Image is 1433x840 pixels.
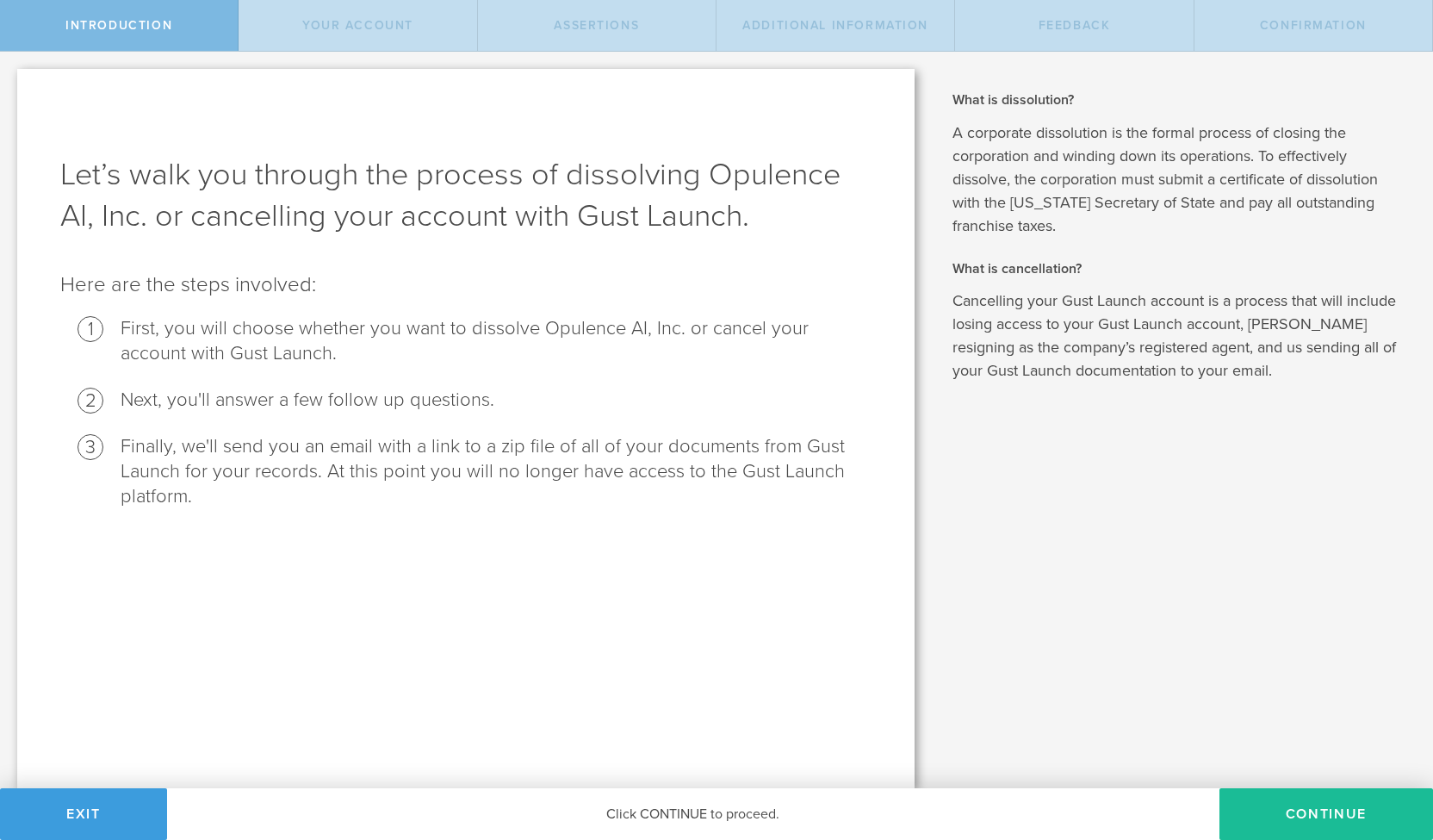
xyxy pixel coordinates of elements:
[1347,706,1433,788] iframe: Chat Widget
[60,271,872,299] p: Here are the steps involved:
[60,154,872,237] h1: Let’s walk you through the process of dissolving Opulence AI, Inc. or cancelling your account wit...
[65,18,172,33] span: Introduction
[1260,18,1367,33] span: Confirmation
[121,388,872,413] li: Next, you'll answer a few follow up questions.
[121,434,872,509] li: Finally, we'll send you an email with a link to a zip file of all of your documents from Gust Lau...
[952,121,1407,238] p: A corporate dissolution is the formal process of closing the corporation and winding down its ope...
[952,289,1407,383] p: Cancelling your Gust Launch account is a process that will include losing access to your Gust Lau...
[167,788,1219,840] div: Click CONTINUE to proceed.
[1039,18,1111,33] span: Feedback
[952,90,1407,109] h2: What is dissolution?
[554,18,639,33] span: Assertions
[1219,788,1433,840] button: Continue
[952,259,1407,278] h2: What is cancellation?
[742,18,928,33] span: Additional Information
[302,18,413,33] span: Your Account
[121,316,872,366] li: First, you will choose whether you want to dissolve Opulence AI, Inc. or cancel your account with...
